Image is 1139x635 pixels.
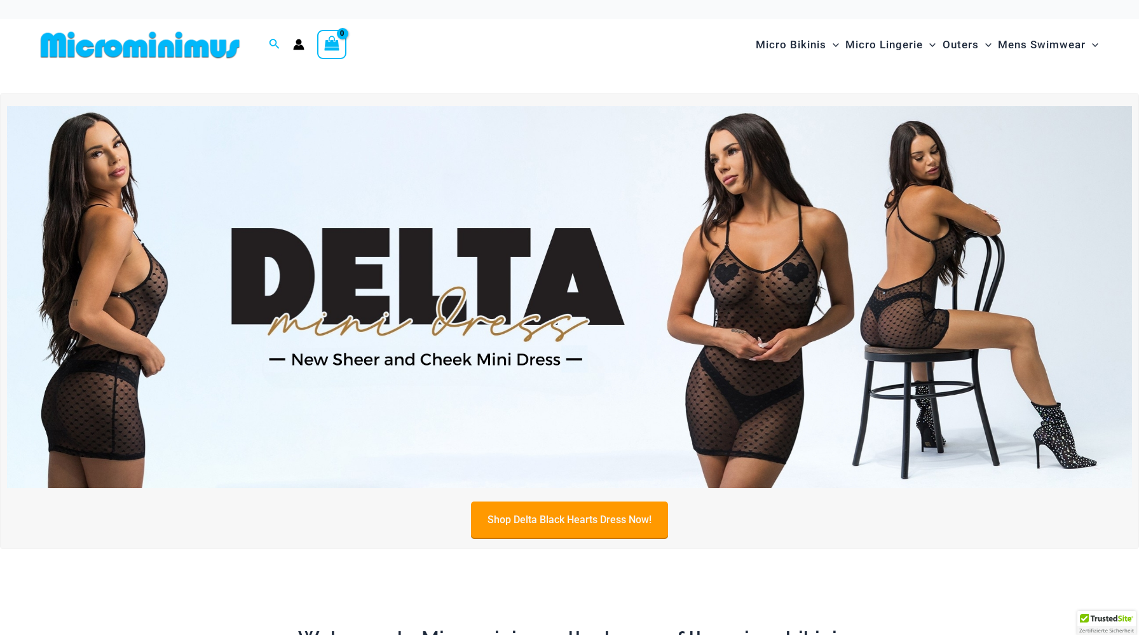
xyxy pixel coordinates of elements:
[943,29,979,61] span: Outers
[317,30,346,59] a: View Shopping Cart, empty
[995,25,1101,64] a: Mens SwimwearMenu ToggleMenu Toggle
[7,106,1132,489] img: Delta Black Hearts Dress
[842,25,939,64] a: Micro LingerieMenu ToggleMenu Toggle
[751,24,1103,66] nav: Site Navigation
[939,25,995,64] a: OutersMenu ToggleMenu Toggle
[269,37,280,53] a: Search icon link
[845,29,923,61] span: Micro Lingerie
[756,29,826,61] span: Micro Bikinis
[293,39,304,50] a: Account icon link
[36,31,245,59] img: MM SHOP LOGO FLAT
[1086,29,1098,61] span: Menu Toggle
[923,29,936,61] span: Menu Toggle
[826,29,839,61] span: Menu Toggle
[979,29,992,61] span: Menu Toggle
[753,25,842,64] a: Micro BikinisMenu ToggleMenu Toggle
[471,502,668,538] a: Shop Delta Black Hearts Dress Now!
[1077,611,1136,635] div: TrustedSite Certified
[998,29,1086,61] span: Mens Swimwear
